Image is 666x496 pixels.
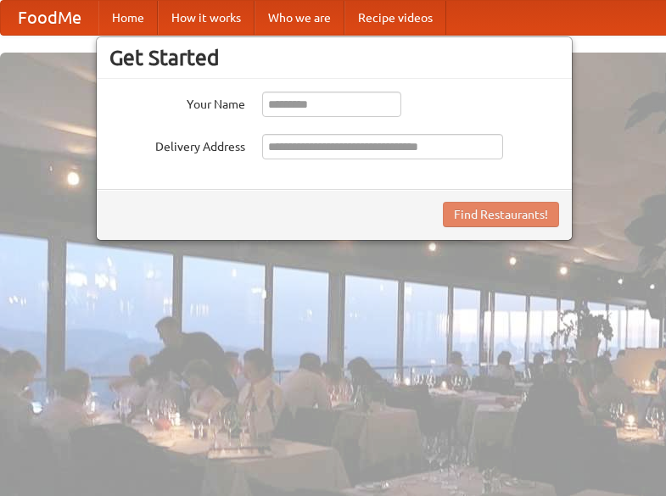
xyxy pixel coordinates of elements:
[344,1,446,35] a: Recipe videos
[1,1,98,35] a: FoodMe
[255,1,344,35] a: Who we are
[109,45,559,70] h3: Get Started
[158,1,255,35] a: How it works
[109,134,245,155] label: Delivery Address
[98,1,158,35] a: Home
[443,202,559,227] button: Find Restaurants!
[109,92,245,113] label: Your Name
